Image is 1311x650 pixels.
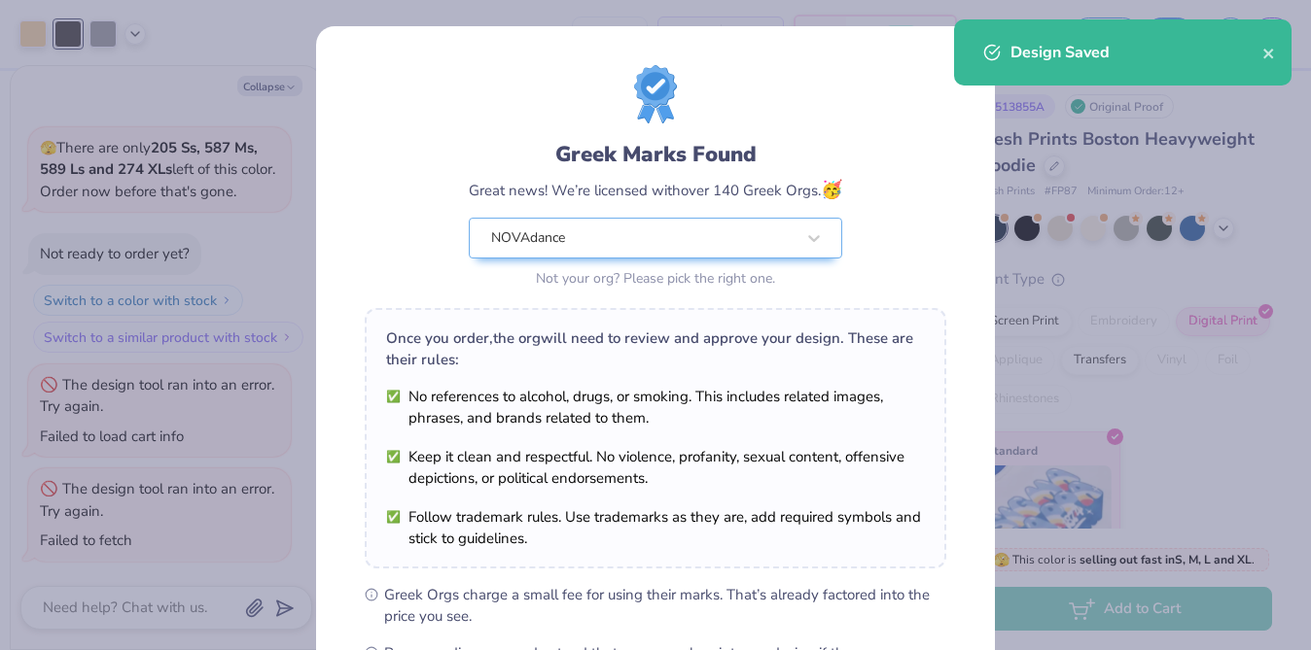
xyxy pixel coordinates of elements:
li: Keep it clean and respectful. No violence, profanity, sexual content, offensive depictions, or po... [386,446,925,489]
div: Greek Marks Found [469,139,842,170]
span: 🥳 [821,178,842,201]
div: Great news! We’re licensed with over 140 Greek Orgs. [469,177,842,203]
span: Greek Orgs charge a small fee for using their marks. That’s already factored into the price you see. [384,584,946,627]
div: Design Saved [1010,41,1262,64]
button: close [1262,41,1276,64]
div: Once you order, the org will need to review and approve your design. These are their rules: [386,327,925,370]
li: Follow trademark rules. Use trademarks as they are, add required symbols and stick to guidelines. [386,506,925,549]
div: Not your org? Please pick the right one. [469,268,842,289]
img: license-marks-badge.png [634,65,677,123]
li: No references to alcohol, drugs, or smoking. This includes related images, phrases, and brands re... [386,386,925,428]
